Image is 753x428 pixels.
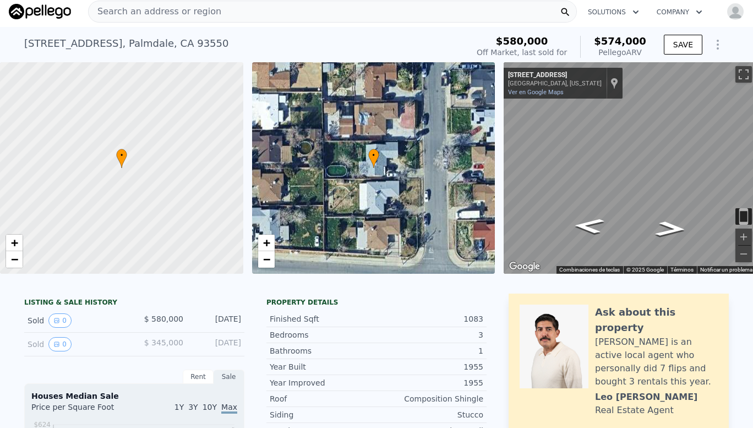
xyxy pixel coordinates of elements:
[192,337,241,351] div: [DATE]
[376,409,483,420] div: Stucco
[642,218,700,240] path: Ir hacia el norte, Robina Ave
[735,246,752,262] button: Reducir
[595,391,697,404] div: Leo [PERSON_NAME]
[192,313,241,328] div: [DATE]
[270,377,376,388] div: Year Improved
[595,305,718,335] div: Ask about this property
[11,252,18,266] span: −
[188,403,198,411] span: 3Y
[376,345,483,356] div: 1
[11,236,18,250] span: +
[664,35,702,55] button: SAVE
[496,35,548,47] span: $580,000
[595,404,674,417] div: Real Estate Agent
[183,370,214,384] div: Rent
[700,267,752,273] a: Notificar un problema
[221,403,237,414] span: Max
[270,409,376,420] div: Siding
[579,2,648,22] button: Solutions
[266,298,487,307] div: Property details
[594,47,646,58] div: Pellego ARV
[506,259,543,274] img: Google
[508,71,602,80] div: [STREET_ADDRESS]
[648,2,711,22] button: Company
[727,3,744,20] img: avatar
[707,34,729,56] button: Show Options
[116,149,127,168] div: •
[376,377,483,388] div: 1955
[508,89,564,96] a: Ver en Google Maps
[6,251,23,268] a: Zoom out
[48,337,72,351] button: View historical data
[116,150,127,160] span: •
[144,315,183,323] span: $ 580,000
[24,36,228,51] div: [STREET_ADDRESS] , Palmdale , CA 93550
[24,298,244,309] div: LISTING & SALE HISTORY
[203,403,217,411] span: 10Y
[560,215,617,237] path: Ir hacia el sur, Robina Ave
[89,5,221,18] span: Search an address or region
[670,267,694,273] a: Términos
[31,402,134,419] div: Price per Square Foot
[626,267,664,273] span: © 2025 Google
[506,259,543,274] a: Abre esta zona en Google Maps (se abre en una nueva ventana)
[144,338,183,347] span: $ 345,000
[214,370,244,384] div: Sale
[610,77,618,89] a: Mostrar la ubicación en el mapa
[174,403,184,411] span: 1Y
[31,391,237,402] div: Houses Median Sale
[28,337,125,351] div: Sold
[735,66,752,83] button: Cambiar a la vista en pantalla completa
[594,35,646,47] span: $574,000
[270,313,376,324] div: Finished Sqft
[258,251,275,268] a: Zoom out
[595,335,718,388] div: [PERSON_NAME] is an active local agent who personally did 7 flips and bought 3 rentals this year.
[376,329,483,340] div: 3
[735,208,752,225] button: Activar/desactivar seguimiento de movimiento
[376,313,483,324] div: 1083
[368,149,379,168] div: •
[508,80,602,87] div: [GEOGRAPHIC_DATA], [US_STATE]
[28,313,125,328] div: Sold
[48,313,72,328] button: View historical data
[263,252,270,266] span: −
[559,266,620,274] button: Combinaciones de teclas
[9,4,71,19] img: Pellego
[263,236,270,250] span: +
[735,229,752,245] button: Ampliar
[6,235,23,251] a: Zoom in
[477,47,567,58] div: Off Market, last sold for
[376,361,483,372] div: 1955
[270,345,376,356] div: Bathrooms
[270,329,376,340] div: Bedrooms
[258,235,275,251] a: Zoom in
[368,150,379,160] span: •
[270,393,376,404] div: Roof
[270,361,376,372] div: Year Built
[376,393,483,404] div: Composition Shingle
